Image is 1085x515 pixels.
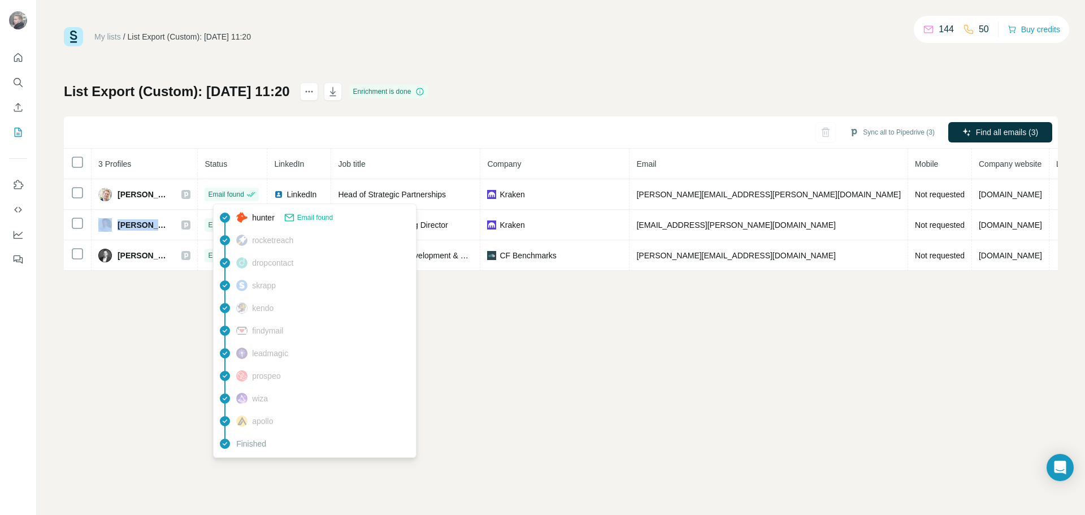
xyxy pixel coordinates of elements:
img: company-logo [487,251,496,260]
button: Buy credits [1008,21,1060,37]
span: LinkedIn [287,189,316,200]
img: provider kendo logo [236,302,248,314]
span: Company website [979,159,1041,168]
img: company-logo [487,220,496,230]
span: [PERSON_NAME] [118,189,170,200]
span: Kraken [500,219,524,231]
button: Use Surfe API [9,200,27,220]
button: Find all emails (3) [948,122,1052,142]
p: 144 [939,23,954,36]
span: Not requested [915,251,965,260]
span: [PERSON_NAME][EMAIL_ADDRESS][PERSON_NAME][DOMAIN_NAME] [636,190,901,199]
div: Open Intercom Messenger [1047,454,1074,481]
span: [DOMAIN_NAME] [979,220,1042,230]
img: provider wiza logo [236,393,248,404]
span: Email found [208,189,244,200]
span: [DOMAIN_NAME] [979,190,1042,199]
span: kendo [252,302,274,314]
span: Job title [338,159,365,168]
div: Enrichment is done [350,85,428,98]
span: [PERSON_NAME] [118,250,171,261]
span: Status [205,159,227,168]
span: Head of Strategic Partnerships [338,190,446,199]
img: Avatar [98,218,112,232]
span: prospeo [252,370,281,382]
p: 50 [979,23,989,36]
img: provider prospeo logo [236,370,248,382]
span: Not requested [915,190,965,199]
img: Surfe Logo [64,27,83,46]
a: My lists [94,32,121,41]
img: provider rocketreach logo [236,235,248,246]
span: Find all emails (3) [976,127,1038,138]
span: [PERSON_NAME] [118,219,170,231]
span: Email [636,159,656,168]
span: Email found [297,213,333,223]
button: Quick start [9,47,27,68]
button: Feedback [9,249,27,270]
span: Email found [208,250,244,261]
span: dropcontact [252,257,293,269]
span: wiza [252,393,268,404]
h1: List Export (Custom): [DATE] 11:20 [64,83,290,101]
img: provider hunter logo [236,212,248,222]
div: List Export (Custom): [DATE] 11:20 [128,31,251,42]
button: Dashboard [9,224,27,245]
span: Kraken [500,189,524,200]
span: Email found [208,220,244,230]
img: provider apollo logo [236,416,248,427]
span: [PERSON_NAME][EMAIL_ADDRESS][DOMAIN_NAME] [636,251,835,260]
span: [EMAIL_ADDRESS][PERSON_NAME][DOMAIN_NAME] [636,220,835,230]
img: Avatar [9,11,27,29]
span: VP & Global Managing Director [338,220,448,230]
img: provider leadmagic logo [236,348,248,359]
button: actions [300,83,318,101]
span: Mobile [915,159,938,168]
img: provider findymail logo [236,325,248,336]
img: company-logo [487,190,496,199]
img: provider dropcontact logo [236,257,248,269]
img: LinkedIn logo [274,190,283,199]
span: Finished [236,438,266,449]
button: Sync all to Pipedrive (3) [841,124,943,141]
img: Avatar [98,188,112,201]
span: findymail [252,325,283,336]
button: Use Surfe on LinkedIn [9,175,27,195]
span: Company [487,159,521,168]
span: CF Benchmarks [500,250,556,261]
img: provider skrapp logo [236,280,248,291]
span: LinkedIn [274,159,304,168]
button: Enrich CSV [9,97,27,118]
span: Not requested [915,220,965,230]
img: Avatar [98,249,112,262]
li: / [123,31,125,42]
span: 3 Profiles [98,159,131,168]
button: Search [9,72,27,93]
span: hunter [252,212,275,223]
button: My lists [9,122,27,142]
span: skrapp [252,280,276,291]
span: apollo [252,416,273,427]
span: leadmagic [252,348,288,359]
span: rocketreach [252,235,293,246]
span: [DOMAIN_NAME] [979,251,1042,260]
